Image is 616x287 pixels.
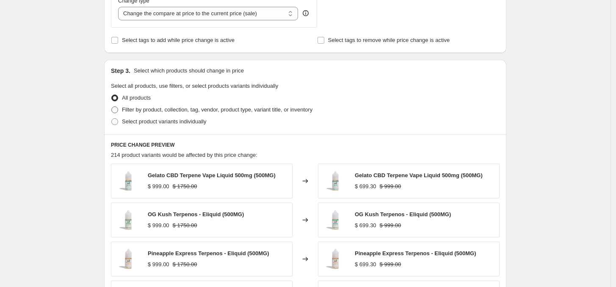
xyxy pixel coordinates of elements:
strike: $ 999.00 [380,182,401,191]
p: Select which products should change in price [134,67,244,75]
img: gelato-terpene-oils-250mg_80x.jpg [116,168,141,194]
div: help [301,9,310,17]
span: Select tags to remove while price change is active [328,37,450,43]
img: pineapple-express-terpene-oils-500mg_80x.jpg [323,246,348,272]
span: Gelato CBD Terpene Vape Liquid 500mg (500MG) [148,172,276,178]
span: All products [122,95,151,101]
div: $ 699.30 [355,182,376,191]
span: Gelato CBD Terpene Vape Liquid 500mg (500MG) [355,172,483,178]
h2: Step 3. [111,67,130,75]
img: og-kush-terpene-oils-250mg_80x.jpg [116,207,141,233]
div: $ 699.30 [355,260,376,269]
div: $ 999.00 [148,260,169,269]
span: Select tags to add while price change is active [122,37,235,43]
strike: $ 1750.00 [173,260,197,269]
div: $ 999.00 [148,221,169,230]
span: OG Kush Terpenos - Eliquid (500MG) [355,211,451,217]
span: 214 product variants would be affected by this price change: [111,152,257,158]
img: og-kush-terpene-oils-250mg_80x.jpg [323,207,348,233]
strike: $ 999.00 [380,260,401,269]
span: Filter by product, collection, tag, vendor, product type, variant title, or inventory [122,106,312,113]
span: Pineapple Express Terpenos - Eliquid (500MG) [355,250,476,256]
strike: $ 1750.00 [173,221,197,230]
div: $ 999.00 [148,182,169,191]
span: Pineapple Express Terpenos - Eliquid (500MG) [148,250,269,256]
strike: $ 999.00 [380,221,401,230]
img: gelato-terpene-oils-250mg_80x.jpg [323,168,348,194]
span: Select product variants individually [122,118,206,125]
span: OG Kush Terpenos - Eliquid (500MG) [148,211,244,217]
span: Select all products, use filters, or select products variants individually [111,83,278,89]
img: pineapple-express-terpene-oils-500mg_80x.jpg [116,246,141,272]
div: $ 699.30 [355,221,376,230]
strike: $ 1750.00 [173,182,197,191]
h6: PRICE CHANGE PREVIEW [111,142,500,148]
